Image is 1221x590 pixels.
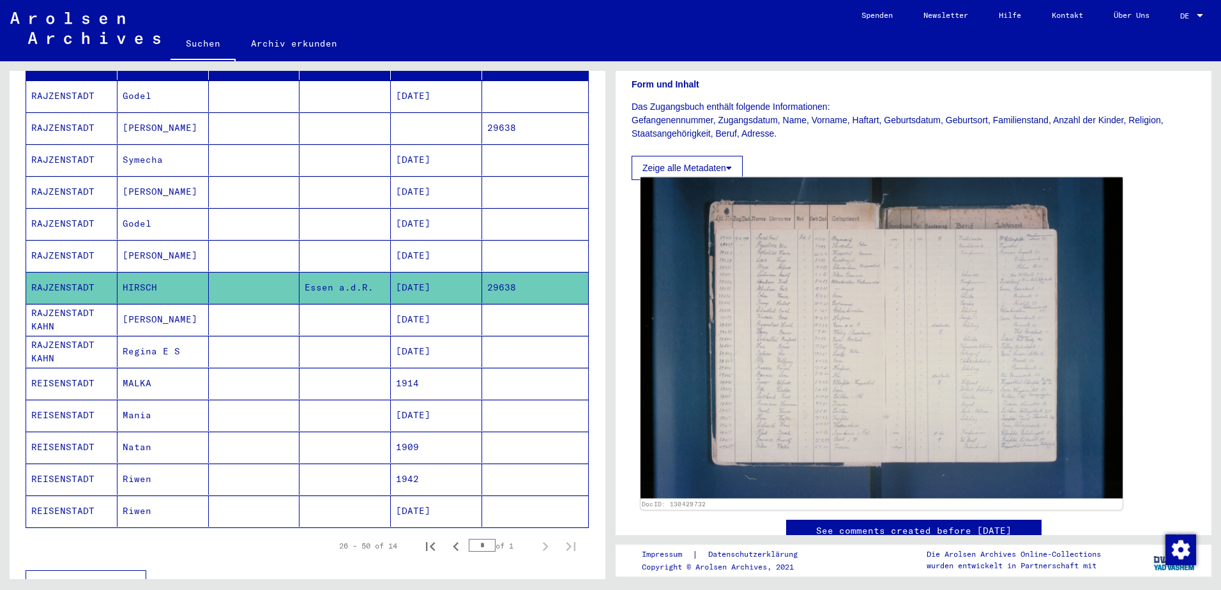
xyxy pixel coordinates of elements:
mat-cell: RAJZENSTADT [26,80,118,112]
div: | [642,548,813,561]
span: Weniger anzeigen [36,577,128,588]
button: First page [418,533,443,559]
div: of 1 [469,540,533,552]
p: Copyright © Arolsen Archives, 2021 [642,561,813,573]
mat-cell: RAJZENSTADT KAHN [26,336,118,367]
mat-cell: Godel [118,80,209,112]
span: DE [1180,11,1194,20]
a: Archiv erkunden [236,28,353,59]
mat-cell: [DATE] [391,400,482,431]
mat-cell: RAJZENSTADT KAHN [26,304,118,335]
mat-cell: RAJZENSTADT [26,240,118,271]
button: Zeige alle Metadaten [632,156,743,180]
mat-cell: 29638 [482,112,588,144]
mat-cell: RAJZENSTADT [26,208,118,239]
mat-cell: MALKA [118,368,209,399]
a: See comments created before [DATE] [816,524,1012,538]
mat-cell: [DATE] [391,176,482,208]
mat-cell: [DATE] [391,240,482,271]
mat-cell: Mania [118,400,209,431]
mat-cell: 1909 [391,432,482,463]
mat-cell: 1942 [391,464,482,495]
mat-cell: Symecha [118,144,209,176]
mat-cell: RAJZENSTADT [26,176,118,208]
a: Impressum [642,548,692,561]
img: Arolsen_neg.svg [10,12,160,44]
mat-cell: [PERSON_NAME] [118,176,209,208]
mat-cell: HIRSCH [118,272,209,303]
mat-cell: [DATE] [391,495,482,527]
mat-cell: 29638 [482,272,588,303]
mat-cell: REISENSTADT [26,368,118,399]
a: DocID: 130429732 [642,501,706,508]
mat-cell: REISENSTADT [26,432,118,463]
mat-cell: RAJZENSTADT [26,144,118,176]
mat-cell: 1914 [391,368,482,399]
mat-cell: [PERSON_NAME] [118,240,209,271]
mat-cell: [PERSON_NAME] [118,112,209,144]
mat-cell: Riwen [118,464,209,495]
p: wurden entwickelt in Partnerschaft mit [927,560,1101,571]
mat-cell: Essen a.d.R. [300,272,391,303]
mat-cell: [DATE] [391,144,482,176]
mat-cell: RAJZENSTADT [26,272,118,303]
button: Previous page [443,533,469,559]
mat-cell: REISENSTADT [26,400,118,431]
mat-cell: [PERSON_NAME] [118,304,209,335]
mat-cell: Godel [118,208,209,239]
mat-cell: REISENSTADT [26,495,118,527]
mat-cell: [DATE] [391,336,482,367]
a: Suchen [171,28,236,61]
img: yv_logo.png [1151,544,1199,576]
button: Last page [558,533,584,559]
div: 26 – 50 of 14 [339,540,397,552]
mat-cell: Regina E S [118,336,209,367]
mat-cell: [DATE] [391,80,482,112]
a: Datenschutzerklärung [698,548,813,561]
p: Die Arolsen Archives Online-Collections [927,548,1101,560]
mat-cell: [DATE] [391,304,482,335]
b: Form und Inhalt [632,79,699,89]
mat-cell: [DATE] [391,208,482,239]
mat-cell: [DATE] [391,272,482,303]
mat-cell: Riwen [118,495,209,527]
mat-cell: REISENSTADT [26,464,118,495]
button: Next page [533,533,558,559]
mat-cell: Natan [118,432,209,463]
p: Das Zugangsbuch enthält folgende Informationen: Gefangenennummer, Zugangsdatum, Name, Vorname, Ha... [632,100,1195,140]
mat-cell: RAJZENSTADT [26,112,118,144]
img: Zustimmung ändern [1165,534,1196,565]
img: 001.jpg [641,178,1123,499]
